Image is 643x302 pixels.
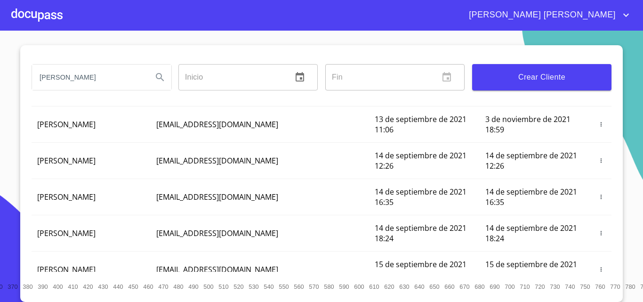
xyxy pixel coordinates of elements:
span: 560 [294,283,304,290]
button: 480 [171,279,186,294]
button: 410 [65,279,80,294]
span: 410 [68,283,78,290]
button: 720 [532,279,547,294]
span: 14 de septiembre de 2021 12:26 [375,150,466,171]
span: 620 [384,283,394,290]
input: search [32,65,145,90]
button: 610 [367,279,382,294]
span: 430 [98,283,108,290]
button: 680 [472,279,487,294]
span: 380 [23,283,32,290]
span: 640 [414,283,424,290]
span: 530 [249,283,258,290]
span: 460 [143,283,153,290]
span: 670 [459,283,469,290]
button: 560 [291,279,306,294]
span: 590 [339,283,349,290]
button: 580 [321,279,337,294]
button: 590 [337,279,352,294]
span: 440 [113,283,123,290]
span: 770 [610,283,620,290]
span: 650 [429,283,439,290]
span: [EMAIL_ADDRESS][DOMAIN_NAME] [156,119,278,130]
button: 460 [141,279,156,294]
span: 3 de noviembre de 2021 18:59 [485,114,571,135]
span: 570 [309,283,319,290]
span: 550 [279,283,289,290]
span: 540 [264,283,273,290]
span: 710 [520,283,530,290]
span: 680 [474,283,484,290]
span: [EMAIL_ADDRESS][DOMAIN_NAME] [156,228,278,238]
button: 660 [442,279,457,294]
button: 570 [306,279,321,294]
button: 730 [547,279,563,294]
button: 700 [502,279,517,294]
span: 500 [203,283,213,290]
span: 750 [580,283,590,290]
span: 14 de septiembre de 2021 16:35 [375,187,466,207]
span: 14 de septiembre de 2021 16:35 [485,187,577,207]
span: 14 de septiembre de 2021 12:26 [485,150,577,171]
span: 390 [38,283,48,290]
button: 380 [20,279,35,294]
span: [PERSON_NAME] [37,228,96,238]
span: 15 de septiembre de 2021 13:18 [485,259,577,280]
span: [EMAIL_ADDRESS][DOMAIN_NAME] [156,155,278,166]
span: 510 [218,283,228,290]
span: 490 [188,283,198,290]
span: 780 [625,283,635,290]
button: 670 [457,279,472,294]
button: 710 [517,279,532,294]
span: 520 [233,283,243,290]
span: [EMAIL_ADDRESS][DOMAIN_NAME] [156,192,278,202]
button: Search [149,66,171,89]
button: 400 [50,279,65,294]
button: 600 [352,279,367,294]
span: 450 [128,283,138,290]
button: Crear Cliente [472,64,611,90]
span: 13 de septiembre de 2021 11:06 [375,114,466,135]
button: 540 [261,279,276,294]
span: [PERSON_NAME] [37,192,96,202]
span: 720 [535,283,545,290]
button: 390 [35,279,50,294]
button: 690 [487,279,502,294]
span: 660 [444,283,454,290]
span: Crear Cliente [480,71,604,84]
button: account of current user [462,8,632,23]
span: 690 [490,283,499,290]
button: 430 [96,279,111,294]
button: 420 [80,279,96,294]
button: 520 [231,279,246,294]
span: 470 [158,283,168,290]
span: 420 [83,283,93,290]
button: 750 [578,279,593,294]
span: 14 de septiembre de 2021 18:24 [485,223,577,244]
span: 14 de septiembre de 2021 18:24 [375,223,466,244]
span: [PERSON_NAME] [PERSON_NAME] [462,8,620,23]
button: 500 [201,279,216,294]
span: 370 [8,283,17,290]
span: 760 [595,283,605,290]
button: 640 [412,279,427,294]
button: 370 [5,279,20,294]
span: 610 [369,283,379,290]
button: 530 [246,279,261,294]
button: 450 [126,279,141,294]
span: [PERSON_NAME] [37,264,96,275]
button: 550 [276,279,291,294]
span: 15 de septiembre de 2021 13:18 [375,259,466,280]
button: 770 [608,279,623,294]
span: [EMAIL_ADDRESS][DOMAIN_NAME] [156,264,278,275]
button: 470 [156,279,171,294]
span: 400 [53,283,63,290]
span: 630 [399,283,409,290]
span: [PERSON_NAME] [37,155,96,166]
button: 780 [623,279,638,294]
span: 700 [505,283,514,290]
button: 440 [111,279,126,294]
button: 620 [382,279,397,294]
span: 730 [550,283,560,290]
span: 740 [565,283,575,290]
